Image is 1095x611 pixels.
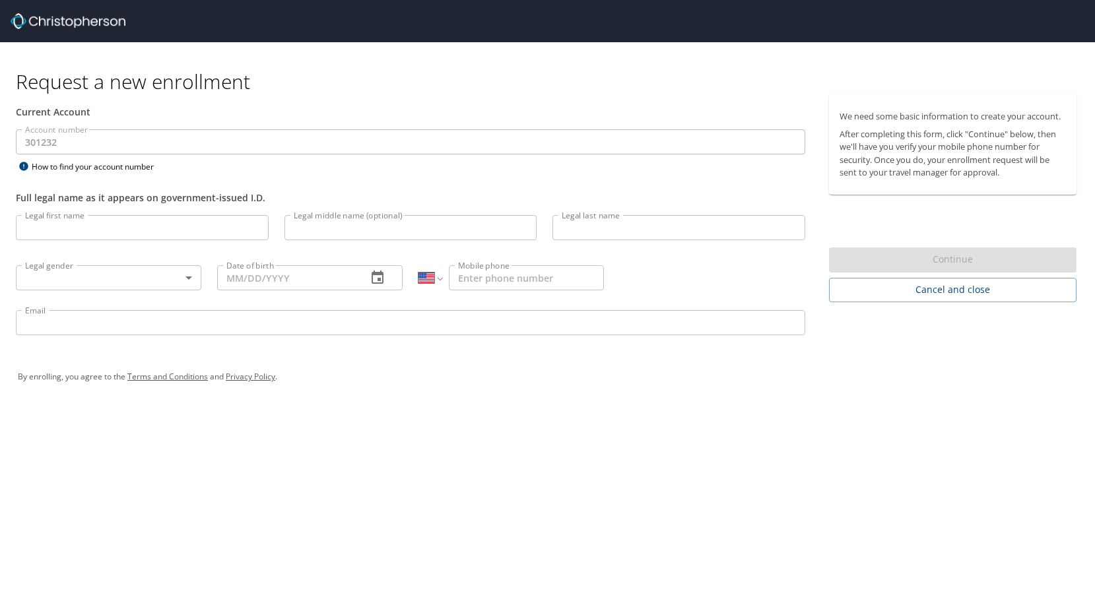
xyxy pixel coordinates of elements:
div: How to find your account number [16,158,181,175]
p: After completing this form, click "Continue" below, then we'll have you verify your mobile phone ... [840,128,1066,179]
button: Cancel and close [829,278,1077,302]
div: ​ [16,265,201,290]
h1: Request a new enrollment [16,69,1087,94]
div: By enrolling, you agree to the and . [18,360,1077,393]
p: We need some basic information to create your account. [840,110,1066,123]
input: MM/DD/YYYY [217,265,356,290]
span: Cancel and close [840,282,1066,298]
div: Full legal name as it appears on government-issued I.D. [16,191,805,205]
img: cbt logo [11,13,125,29]
div: Current Account [16,105,805,119]
a: Privacy Policy [226,371,275,382]
a: Terms and Conditions [127,371,208,382]
input: Enter phone number [449,265,604,290]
